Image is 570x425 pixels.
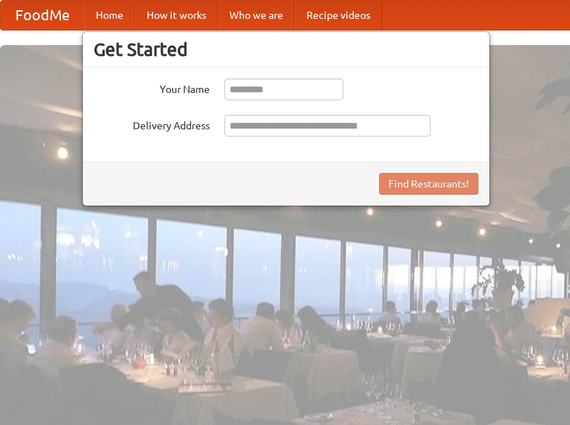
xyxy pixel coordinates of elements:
[1,1,84,30] a: FoodMe
[135,1,218,30] a: How it works
[218,1,295,30] a: Who we are
[94,39,479,60] h3: Get Started
[379,173,479,195] button: Find Restaurants!
[94,78,210,97] label: Your Name
[295,1,382,30] a: Recipe videos
[94,115,210,133] label: Delivery Address
[84,1,135,30] a: Home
